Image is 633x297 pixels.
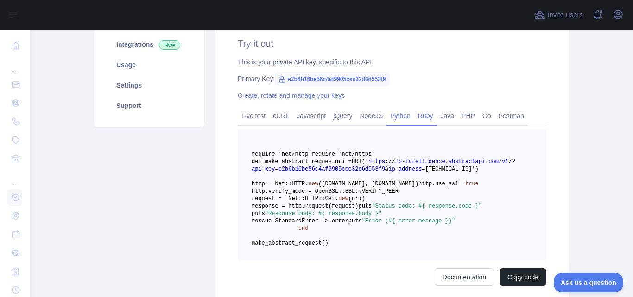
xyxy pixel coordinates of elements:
[509,158,512,165] span: /
[105,95,193,116] a: Support
[502,158,508,165] span: v1
[488,158,499,165] span: com
[105,34,193,55] a: Integrations New
[362,218,456,224] span: "Error (#{ error.message })"
[252,151,312,158] span: require 'net/http'
[348,196,365,202] span: (uri)
[445,158,449,165] span: .
[265,210,382,217] span: "Response body: #{ response.body }"
[7,169,22,187] div: ...
[405,158,445,165] span: intelligence
[388,166,422,172] span: ip_address
[500,268,546,286] button: Copy code
[512,158,515,165] span: ?
[159,40,180,50] span: New
[293,108,329,123] a: Javascript
[325,196,335,202] span: Get
[252,203,358,209] span: response = http.request(request)
[252,181,291,187] span: http = Net::
[335,158,352,165] span: uri =
[252,218,348,224] span: rescue StandardError => error
[318,181,418,187] span: ([DOMAIN_NAME], [DOMAIN_NAME])
[479,108,495,123] a: Go
[329,108,356,123] a: jQuery
[435,268,494,286] a: Documentation
[388,158,392,165] span: /
[422,166,478,172] span: =[TECHNICAL_ID]')
[338,196,348,202] span: new
[465,181,479,187] span: true
[532,7,585,22] button: Invite users
[385,166,388,172] span: &
[308,181,318,187] span: new
[298,225,309,232] span: end
[265,240,329,246] span: _abstract_request()
[7,56,22,74] div: ...
[269,108,293,123] a: cURL
[291,181,305,187] span: HTTP
[385,158,388,165] span: :
[105,55,193,75] a: Usage
[335,196,338,202] span: .
[437,108,458,123] a: Java
[395,158,402,165] span: ip
[252,240,265,246] span: make
[252,158,335,165] span: def make_abstract_request
[305,181,308,187] span: .
[238,57,546,67] div: This is your private API key, specific to this API.
[414,108,437,123] a: Ruby
[356,108,386,123] a: NodeJS
[418,181,465,187] span: http.use_ssl =
[348,218,362,224] span: puts
[358,203,372,209] span: puts
[238,92,345,99] a: Create, rotate and manage your keys
[352,158,368,165] span: URI('
[252,188,399,195] span: http.verify_mode = OpenSSL::SSL::VERIFY_PEER
[499,158,502,165] span: /
[449,158,485,165] span: abstractapi
[252,210,265,217] span: puts
[238,37,546,50] h2: Try it out
[495,108,528,123] a: Postman
[279,166,385,172] span: e2b6b16be56c4af9905cee32d6d553f9
[275,72,390,86] span: e2b6b16be56c4af9905cee32d6d553f9
[392,158,395,165] span: /
[554,273,624,292] iframe: Toggle Customer Support
[386,108,414,123] a: Python
[252,196,325,202] span: request = Net::HTTP::
[368,158,385,165] span: https
[252,166,275,172] span: api_key
[485,158,488,165] span: .
[275,166,278,172] span: =
[547,10,583,20] span: Invite users
[238,74,546,83] div: Primary Key:
[238,108,269,123] a: Live test
[402,158,405,165] span: -
[312,151,375,158] span: require 'net/https'
[105,75,193,95] a: Settings
[458,108,479,123] a: PHP
[372,203,482,209] span: "Status code: #{ response.code }"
